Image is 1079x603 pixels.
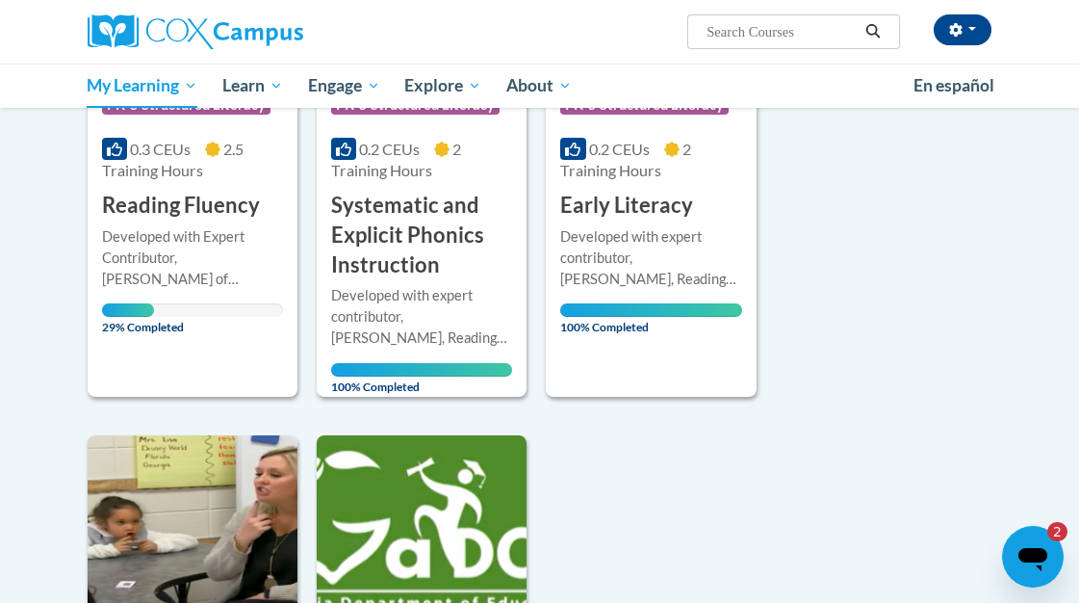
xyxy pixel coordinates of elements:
[102,191,260,221] h3: Reading Fluency
[331,140,461,179] span: 2 Training Hours
[705,20,859,43] input: Search Courses
[560,191,693,221] h3: Early Literacy
[102,303,155,317] div: Your progress
[295,64,393,108] a: Engage
[75,64,211,108] a: My Learning
[560,303,741,317] div: Your progress
[506,74,572,97] span: About
[102,226,283,290] div: Developed with Expert Contributor, [PERSON_NAME] of [GEOGRAPHIC_DATA][US_STATE], [GEOGRAPHIC_DATA...
[308,74,380,97] span: Engage
[560,140,690,179] span: 2 Training Hours
[88,14,370,49] a: Cox Campus
[222,74,283,97] span: Learn
[560,303,741,334] span: 100% Completed
[102,303,155,334] span: 29% Completed
[87,74,197,97] span: My Learning
[1029,522,1067,541] iframe: Number of unread messages
[913,75,994,95] span: En español
[404,74,481,97] span: Explore
[392,64,494,108] a: Explore
[494,64,584,108] a: About
[331,285,512,349] div: Developed with expert contributor, [PERSON_NAME], Reading Teacherʹs Top Ten Tools. In this course...
[859,20,887,43] button: Search
[331,191,512,279] h3: Systematic and Explicit Phonics Instruction
[901,66,1007,106] a: En español
[589,140,650,158] span: 0.2 CEUs
[210,64,295,108] a: Learn
[934,14,991,45] button: Account Settings
[560,226,741,290] div: Developed with expert contributor, [PERSON_NAME], Reading Teacherʹs Top Ten Tools. Through this c...
[1002,526,1064,588] iframe: Button to launch messaging window, 2 unread messages
[88,14,303,49] img: Cox Campus
[331,363,512,394] span: 100% Completed
[73,64,1007,108] div: Main menu
[331,363,512,377] div: Your progress
[130,140,191,158] span: 0.3 CEUs
[102,140,244,179] span: 2.5 Training Hours
[359,140,420,158] span: 0.2 CEUs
